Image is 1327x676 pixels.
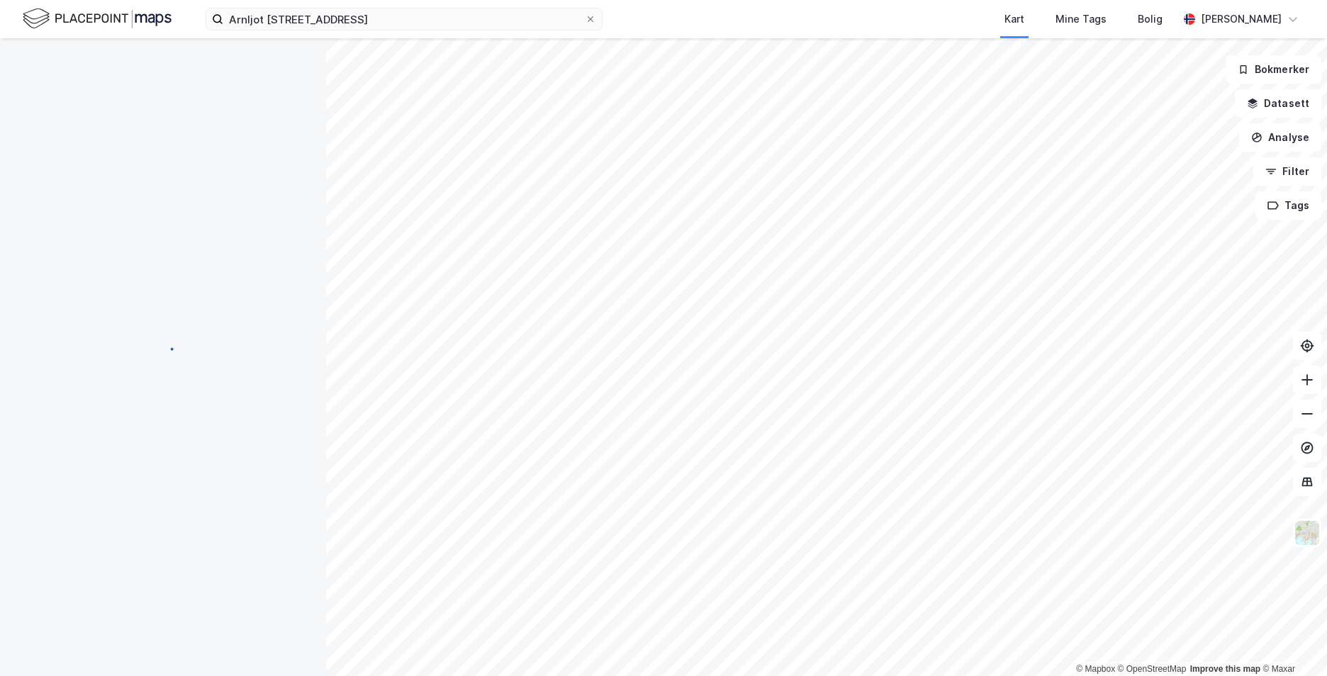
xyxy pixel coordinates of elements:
input: Søk på adresse, matrikkel, gårdeiere, leietakere eller personer [223,9,585,30]
a: OpenStreetMap [1118,664,1187,674]
a: Mapbox [1076,664,1115,674]
img: spinner.a6d8c91a73a9ac5275cf975e30b51cfb.svg [152,337,174,360]
button: Filter [1253,157,1321,186]
div: Kart [1004,11,1024,28]
div: Mine Tags [1056,11,1107,28]
button: Datasett [1235,89,1321,118]
img: logo.f888ab2527a4732fd821a326f86c7f29.svg [23,6,172,31]
div: [PERSON_NAME] [1201,11,1282,28]
iframe: Chat Widget [1256,608,1327,676]
img: Z [1294,519,1321,546]
button: Tags [1255,191,1321,220]
a: Improve this map [1190,664,1260,674]
button: Analyse [1239,123,1321,152]
div: Bolig [1138,11,1163,28]
button: Bokmerker [1226,55,1321,84]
